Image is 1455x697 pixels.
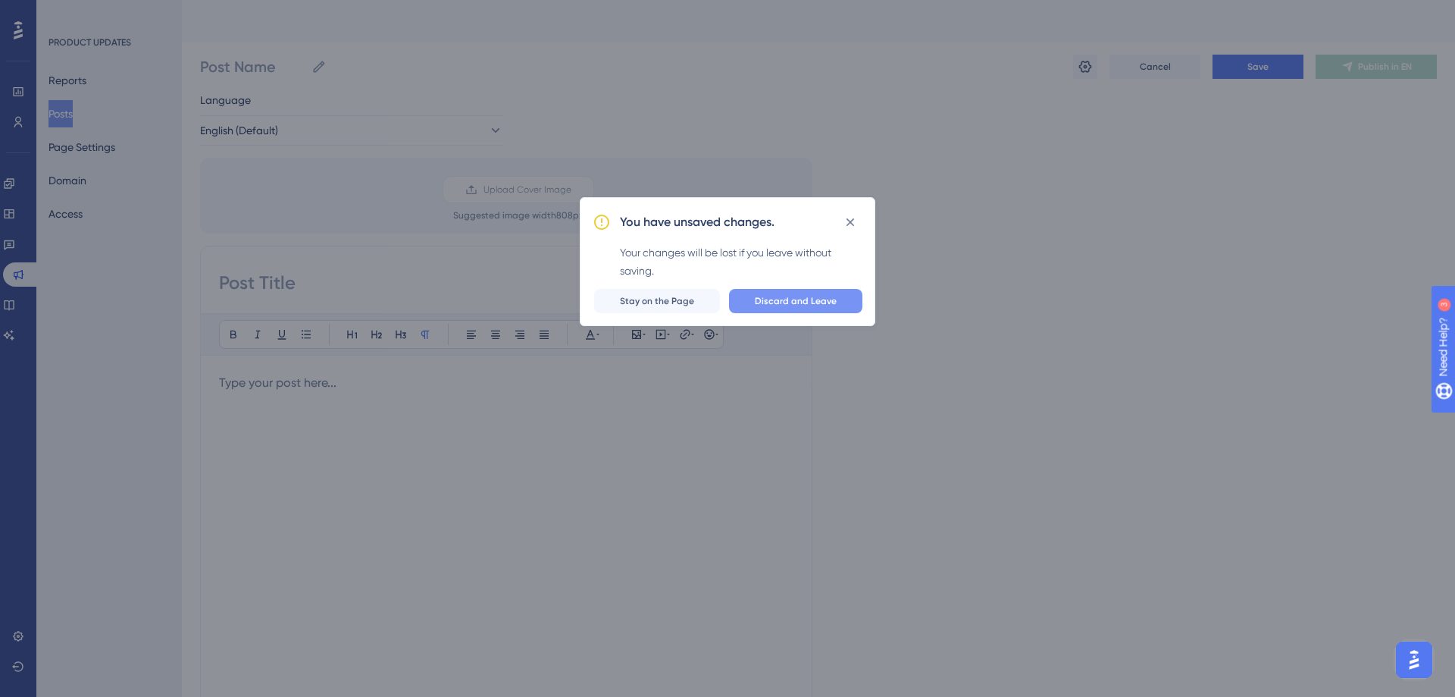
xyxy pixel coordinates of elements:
[620,243,862,280] div: Your changes will be lost if you leave without saving.
[620,295,694,307] span: Stay on the Page
[105,8,110,20] div: 3
[755,295,837,307] span: Discard and Leave
[36,4,95,22] span: Need Help?
[1391,637,1437,683] iframe: UserGuiding AI Assistant Launcher
[620,213,774,231] h2: You have unsaved changes.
